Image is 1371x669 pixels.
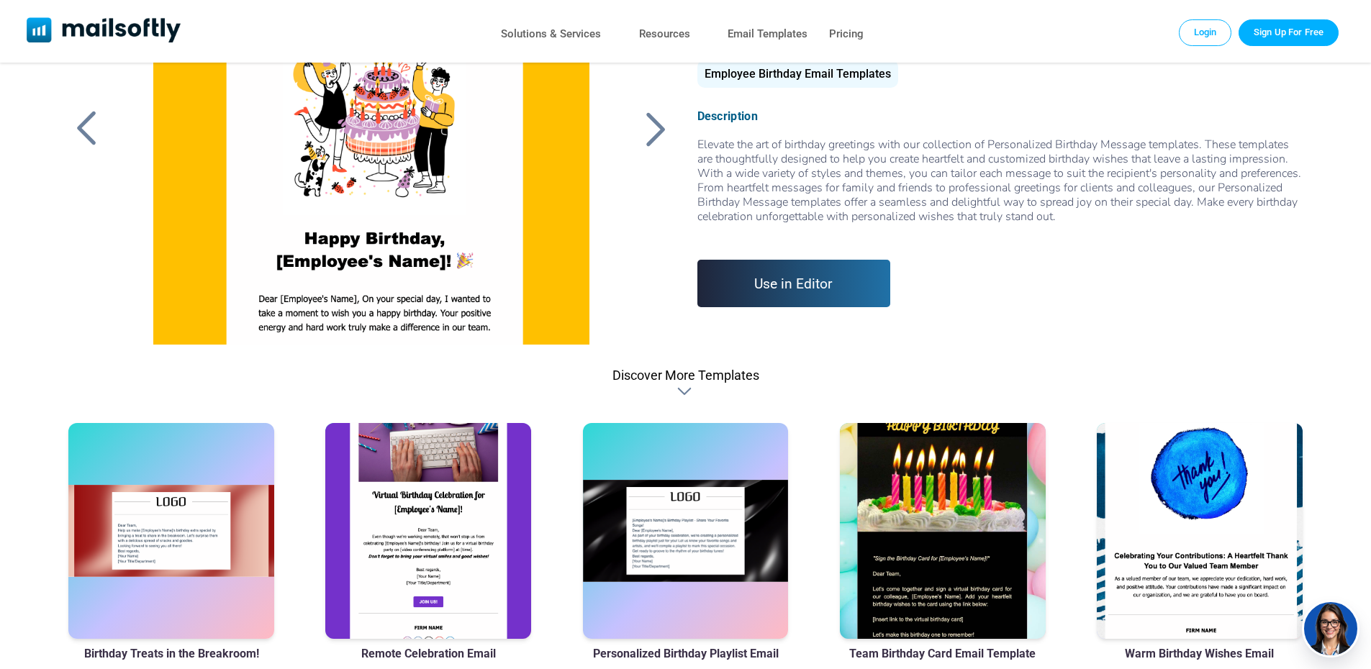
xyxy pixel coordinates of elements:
div: Discover More Templates [677,384,694,399]
a: Team Birthday Card Email Template [849,647,1036,660]
a: Email Templates [728,24,807,45]
a: Back [638,110,674,147]
a: Mailsoftly [27,17,181,45]
div: Employee Birthday Email Templates [697,60,898,88]
a: Birthday Treats in the Breakroom! [84,647,259,660]
div: Description [697,109,1303,123]
a: Pricing [829,24,864,45]
a: Personalized Birthday Playlist Email [593,647,779,660]
a: Remote Celebration Email [361,647,496,660]
a: Employee Birthday Email Templates [697,73,898,79]
a: Back [68,110,104,147]
a: Use in Editor [697,260,891,307]
a: Resources [639,24,690,45]
a: Warm Birthday Wishes Email [1125,647,1274,660]
a: Solutions & Services [501,24,601,45]
a: Trial [1239,19,1339,45]
div: Discover More Templates [612,368,759,383]
div: Elevate the art of birthday greetings with our collection of Personalized Birthday Message templa... [697,137,1303,238]
a: Login [1179,19,1232,45]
